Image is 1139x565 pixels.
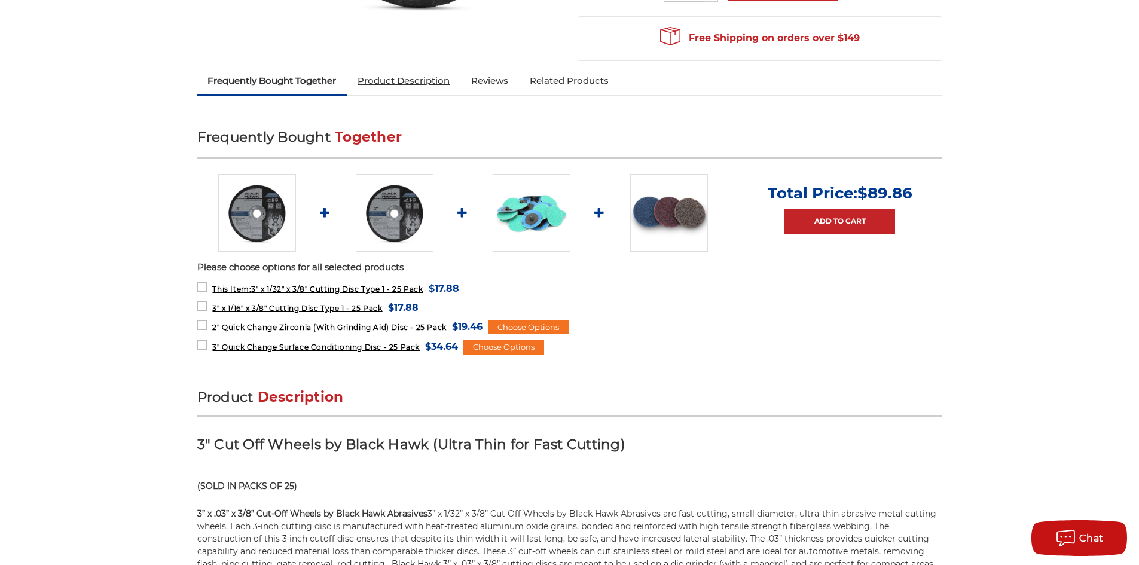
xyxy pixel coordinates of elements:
[335,129,402,145] span: Together
[452,319,483,335] span: $19.46
[197,436,625,453] strong: 3" Cut Off Wheels by Black Hawk (Ultra Thin for Fast Cutting)
[197,508,427,519] strong: 3” x .03” x 3/8” Cut-Off Wheels by Black Hawk Abrasives
[463,340,544,355] div: Choose Options
[258,389,344,405] span: Description
[212,323,446,332] span: 2" Quick Change Zirconia (With Grinding Aid) Disc - 25 Pack
[197,261,942,274] p: Please choose options for all selected products
[429,280,459,297] span: $17.88
[460,68,519,94] a: Reviews
[197,68,347,94] a: Frequently Bought Together
[212,285,251,294] strong: This Item:
[519,68,619,94] a: Related Products
[212,343,420,352] span: 3" Quick Change Surface Conditioning Disc - 25 Pack
[768,184,912,203] p: Total Price:
[197,389,254,405] span: Product
[857,184,912,203] span: $89.86
[212,304,382,313] span: 3" x 1/16" x 3/8" Cutting Disc Type 1 - 25 Pack
[388,300,419,316] span: $17.88
[197,129,331,145] span: Frequently Bought
[197,481,297,491] strong: (SOLD IN PACKS OF 25)
[784,209,895,234] a: Add to Cart
[660,26,860,50] span: Free Shipping on orders over $149
[425,338,458,355] span: $34.64
[218,174,296,252] img: 3" x 1/32" x 3/8" Cut Off Wheel
[212,285,423,294] span: 3" x 1/32" x 3/8" Cutting Disc Type 1 - 25 Pack
[1079,533,1104,544] span: Chat
[1031,520,1127,556] button: Chat
[347,68,460,94] a: Product Description
[488,320,569,335] div: Choose Options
